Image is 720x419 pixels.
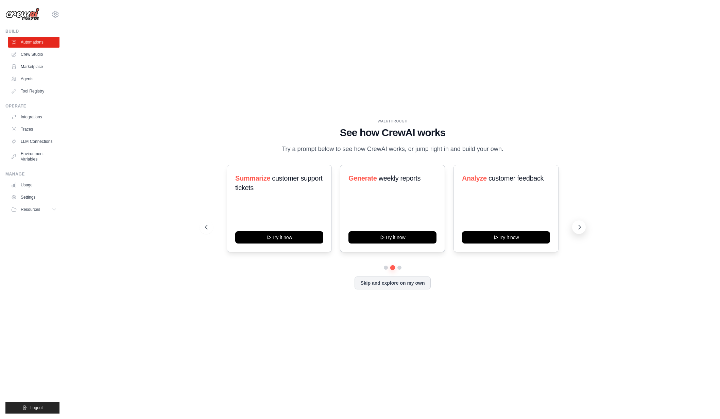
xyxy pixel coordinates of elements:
[235,174,270,182] span: Summarize
[8,112,59,122] a: Integrations
[8,192,59,203] a: Settings
[8,86,59,97] a: Tool Registry
[235,231,323,244] button: Try it now
[462,174,487,182] span: Analyze
[348,174,377,182] span: Generate
[348,231,436,244] button: Try it now
[8,180,59,190] a: Usage
[5,402,59,414] button: Logout
[278,144,507,154] p: Try a prompt below to see how CrewAI works, or jump right in and build your own.
[205,127,580,139] h1: See how CrewAI works
[30,405,43,410] span: Logout
[379,174,421,182] span: weekly reports
[8,148,59,165] a: Environment Variables
[5,8,39,21] img: Logo
[8,73,59,84] a: Agents
[8,49,59,60] a: Crew Studio
[235,174,322,191] span: customer support tickets
[462,231,550,244] button: Try it now
[8,124,59,135] a: Traces
[205,119,580,124] div: WALKTHROUGH
[8,61,59,72] a: Marketplace
[21,207,40,212] span: Resources
[8,204,59,215] button: Resources
[488,174,544,182] span: customer feedback
[8,37,59,48] a: Automations
[5,103,59,109] div: Operate
[5,171,59,177] div: Manage
[355,276,430,289] button: Skip and explore on my own
[8,136,59,147] a: LLM Connections
[5,29,59,34] div: Build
